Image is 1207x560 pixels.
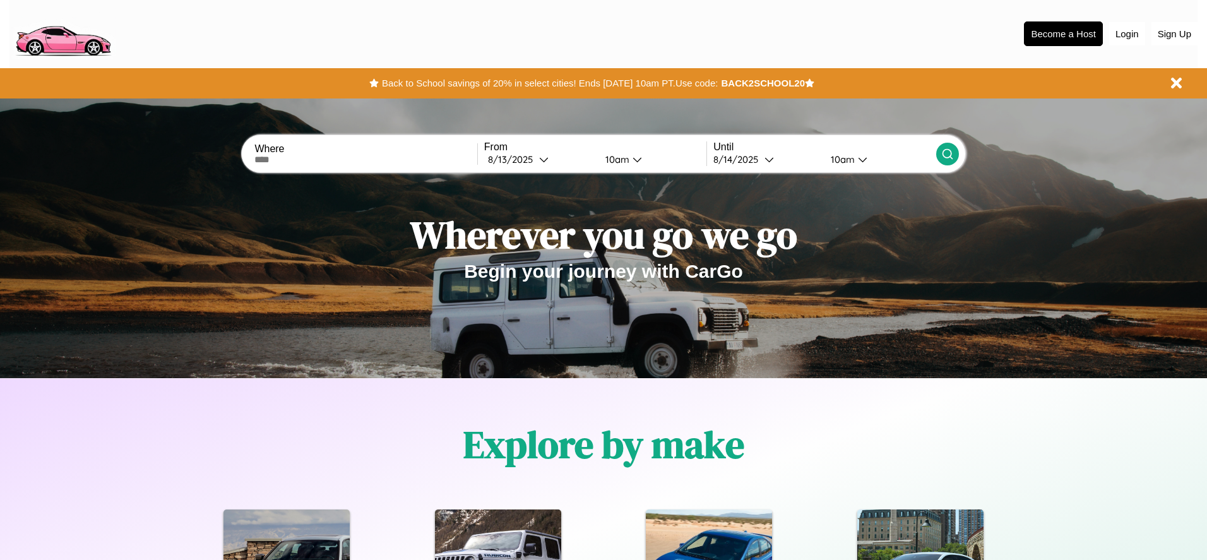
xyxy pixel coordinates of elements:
label: Until [713,141,936,153]
b: BACK2SCHOOL20 [721,78,805,88]
button: 10am [821,153,936,166]
div: 10am [599,153,633,165]
div: 8 / 14 / 2025 [713,153,764,165]
img: logo [9,6,116,59]
label: From [484,141,706,153]
div: 10am [824,153,858,165]
button: Become a Host [1024,21,1103,46]
button: 10am [595,153,706,166]
button: 8/13/2025 [484,153,595,166]
label: Where [254,143,477,155]
h1: Explore by make [463,419,744,470]
button: Sign Up [1151,22,1198,45]
button: Login [1109,22,1145,45]
div: 8 / 13 / 2025 [488,153,539,165]
button: Back to School savings of 20% in select cities! Ends [DATE] 10am PT.Use code: [379,74,721,92]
